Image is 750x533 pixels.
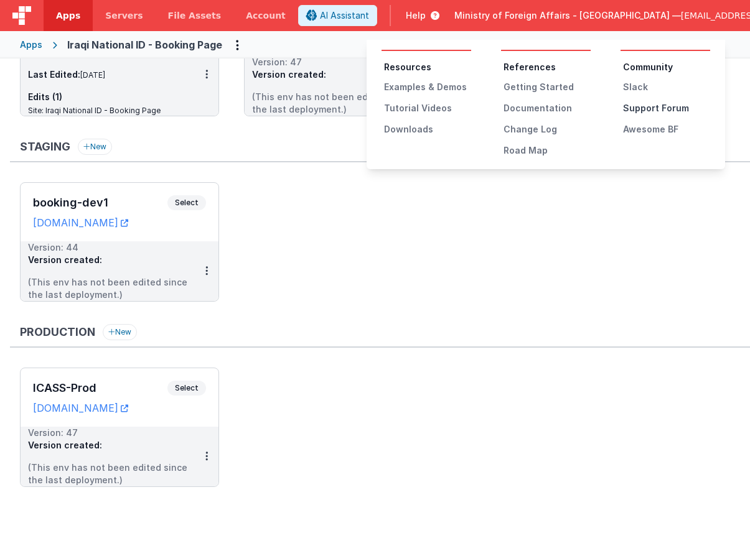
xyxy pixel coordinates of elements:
div: Road Map [504,144,591,157]
div: Slack [623,81,710,93]
div: Tutorial Videos [384,102,471,114]
li: Resources [384,61,471,73]
div: Downloads [384,123,471,136]
div: Change Log [504,123,591,136]
div: Getting Started [504,81,591,93]
div: Documentation [504,102,591,114]
div: Support Forum [623,102,710,114]
div: Examples & Demos [384,81,471,93]
li: Community [623,61,710,73]
li: References [504,61,591,73]
div: Awesome BF [623,123,710,136]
